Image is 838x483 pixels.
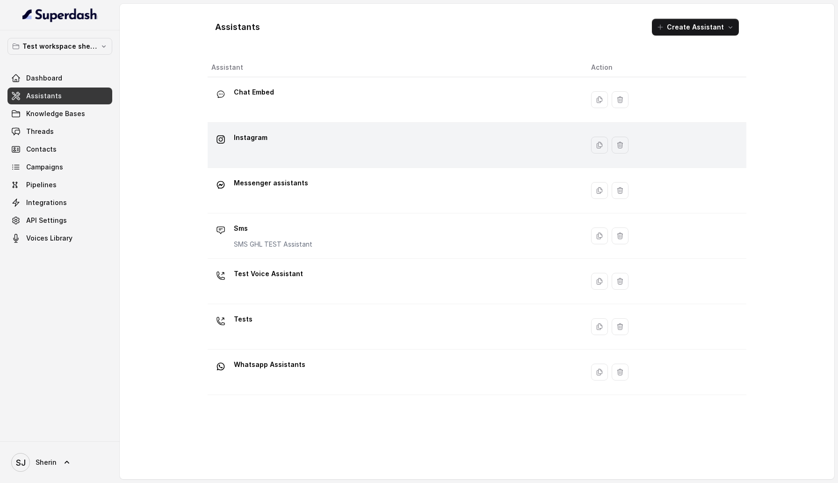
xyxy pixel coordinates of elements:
p: Instagram [234,130,267,145]
button: Create Assistant [652,19,739,36]
a: Assistants [7,88,112,104]
p: Chat Embed [234,85,274,100]
span: Sherin [36,458,57,467]
p: Messenger assistants [234,176,308,190]
p: Test Voice Assistant [234,266,303,281]
text: SJ [16,458,26,468]
a: Threads [7,123,112,140]
a: Dashboard [7,70,112,87]
span: Dashboard [26,73,62,83]
span: Pipelines [26,180,57,190]
span: Assistants [26,91,62,101]
a: Knowledge Bases [7,105,112,122]
a: Pipelines [7,176,112,193]
p: Tests [234,312,253,327]
a: API Settings [7,212,112,229]
button: Test workspace sherin - limits of workspace naming [7,38,112,55]
p: SMS GHL TEST Assistant [234,240,312,249]
span: Voices Library [26,234,72,243]
span: Knowledge Bases [26,109,85,118]
h1: Assistants [215,20,260,35]
img: light.svg [22,7,98,22]
th: Assistant [208,58,584,77]
span: API Settings [26,216,67,225]
p: Sms [234,221,312,236]
span: Threads [26,127,54,136]
th: Action [584,58,746,77]
a: Integrations [7,194,112,211]
a: Contacts [7,141,112,158]
p: Test workspace sherin - limits of workspace naming [22,41,97,52]
a: Sherin [7,449,112,476]
p: Whatsapp Assistants [234,357,305,372]
span: Campaigns [26,162,63,172]
a: Campaigns [7,159,112,176]
span: Integrations [26,198,67,207]
span: Contacts [26,145,57,154]
a: Voices Library [7,230,112,247]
